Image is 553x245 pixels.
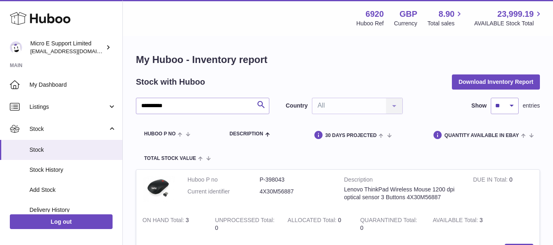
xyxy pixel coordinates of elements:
dt: Huboo P no [187,176,260,184]
span: 23,999.19 [497,9,534,20]
button: Download Inventory Report [452,74,540,89]
a: 8.90 Total sales [427,9,464,27]
strong: ON HAND Total [142,217,186,225]
span: Stock History [29,166,116,174]
span: Total stock value [144,156,196,161]
span: Listings [29,103,108,111]
span: Description [230,131,263,137]
dt: Current identifier [187,188,260,196]
td: 3 [136,210,209,238]
div: Currency [394,20,418,27]
span: AVAILABLE Stock Total [474,20,543,27]
a: 23,999.19 AVAILABLE Stock Total [474,9,543,27]
div: Micro E Support Limited [30,40,104,55]
span: 8.90 [439,9,455,20]
strong: AVAILABLE Total [433,217,479,225]
strong: ALLOCATED Total [288,217,338,225]
label: Country [286,102,308,110]
span: [EMAIL_ADDRESS][DOMAIN_NAME] [30,48,120,54]
span: entries [523,102,540,110]
h2: Stock with Huboo [136,76,205,88]
span: My Dashboard [29,81,116,89]
span: Delivery History [29,206,116,214]
span: Stock [29,125,108,133]
td: 3 [427,210,499,238]
strong: GBP [400,9,417,20]
strong: 6920 [366,9,384,20]
td: 0 [467,170,539,210]
strong: Description [344,176,461,186]
div: Huboo Ref [357,20,384,27]
td: 0 [282,210,354,238]
label: Show [472,102,487,110]
span: Quantity Available in eBay [445,133,519,138]
a: Log out [10,214,113,229]
div: Lenovo ThinkPad Wireless Mouse 1200 dpi optical sensor 3 Buttons 4X30M56887 [344,186,461,201]
strong: QUARANTINED Total [360,217,417,225]
span: Add Stock [29,186,116,194]
span: Stock [29,146,116,154]
h1: My Huboo - Inventory report [136,53,540,66]
span: Huboo P no [144,131,176,137]
dd: 4X30M56887 [260,188,332,196]
dd: P-398043 [260,176,332,184]
strong: DUE IN Total [473,176,509,185]
span: 30 DAYS PROJECTED [325,133,377,138]
span: 0 [360,225,363,231]
img: product image [142,176,175,202]
strong: UNPROCESSED Total [215,217,274,225]
td: 0 [209,210,281,238]
span: Total sales [427,20,464,27]
img: contact@micropcsupport.com [10,41,22,54]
